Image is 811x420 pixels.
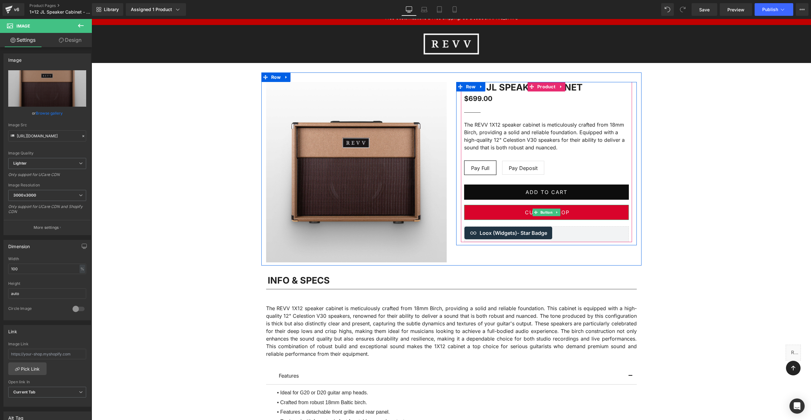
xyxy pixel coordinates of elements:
[8,264,86,274] input: auto
[8,288,86,299] input: auto
[417,3,432,16] a: Laptop
[13,5,21,14] div: v6
[13,193,36,197] b: 3000x3000
[8,349,86,359] input: https://your-shop.myshopify.com
[8,172,86,181] div: Only support for UCare CDN
[465,63,474,72] a: Expand / Collapse
[762,7,778,12] span: Publish
[388,210,456,218] span: Loox (Widgets)
[444,63,465,72] span: Product
[34,225,59,230] p: More settings
[425,211,456,217] span: - Star Badge
[373,102,537,132] p: The REVV 1X12 speaker cabinet is meticulously crafted from 18mm Birch, providing a solid and reli...
[661,3,674,16] button: Undo
[434,170,476,176] span: Add To Cart
[8,306,66,313] div: Circle Image
[176,256,545,267] h1: INFo & SPECS
[8,204,86,218] div: Only support for UCare CDN and Shopify CDN
[3,3,24,16] a: v6
[131,6,181,13] div: Assigned 1 Product
[16,23,30,28] span: Image
[699,6,710,13] span: Save
[8,281,86,286] div: Height
[8,380,86,384] div: Open link In
[187,353,533,360] p: Features
[178,53,191,63] span: Row
[401,3,417,16] a: Desktop
[8,325,17,334] div: Link
[179,380,540,390] li: • Crafted from robust 18mm Baltic birch.
[8,362,47,375] a: Pick Link
[373,166,537,181] button: Add To Cart
[191,53,199,63] a: Expand / Collapse
[447,190,462,197] span: Button
[13,161,27,166] b: Lighter
[47,33,93,47] a: Design
[13,390,36,394] b: Current Tab
[8,54,22,63] div: Image
[8,183,86,187] div: Image Resolution
[8,110,86,116] div: or
[179,399,540,409] li: • Equipped with four sturdy feet for stable ground contact.
[373,75,401,84] span: $699.00
[179,390,540,399] li: • Features a detachable front grille and rear panel.
[720,3,752,16] a: Preview
[8,240,30,249] div: Dimension
[8,151,86,155] div: Image Quality
[80,265,85,273] div: %
[92,3,123,16] a: New Library
[8,257,86,261] div: Width
[417,142,446,155] span: Pay Deposit
[447,3,462,16] a: Mobile
[755,3,793,16] button: Publish
[8,130,86,141] input: Link
[29,3,102,8] a: Product Pages
[29,9,90,15] span: 1x12 JL Speaker Cabinet - Product Page - 2025
[373,63,386,72] span: Row
[432,3,447,16] a: Tablet
[462,190,469,197] a: Expand / Collapse
[179,370,540,380] li: • Ideal for G20 or D20 guitar amp heads.
[676,3,689,16] button: Redo
[4,220,91,235] button: More settings
[386,63,394,72] a: Expand / Collapse
[8,123,86,127] div: Image Src
[433,189,478,198] span: Custom Shop
[104,7,119,12] span: Library
[796,3,808,16] button: More
[789,398,805,414] div: Open Intercom Messenger
[332,6,388,44] img: Revv Amplification
[380,142,398,155] span: Pay Full
[727,6,744,13] span: Preview
[175,285,545,339] p: The REVV 1X12 speaker cabinet is meticulously crafted from 18mm Birch, providing a solid and reli...
[8,342,86,346] div: Image Link
[373,63,491,74] a: 1x12 JL Speaker Cabinet
[36,108,63,119] a: Browse gallery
